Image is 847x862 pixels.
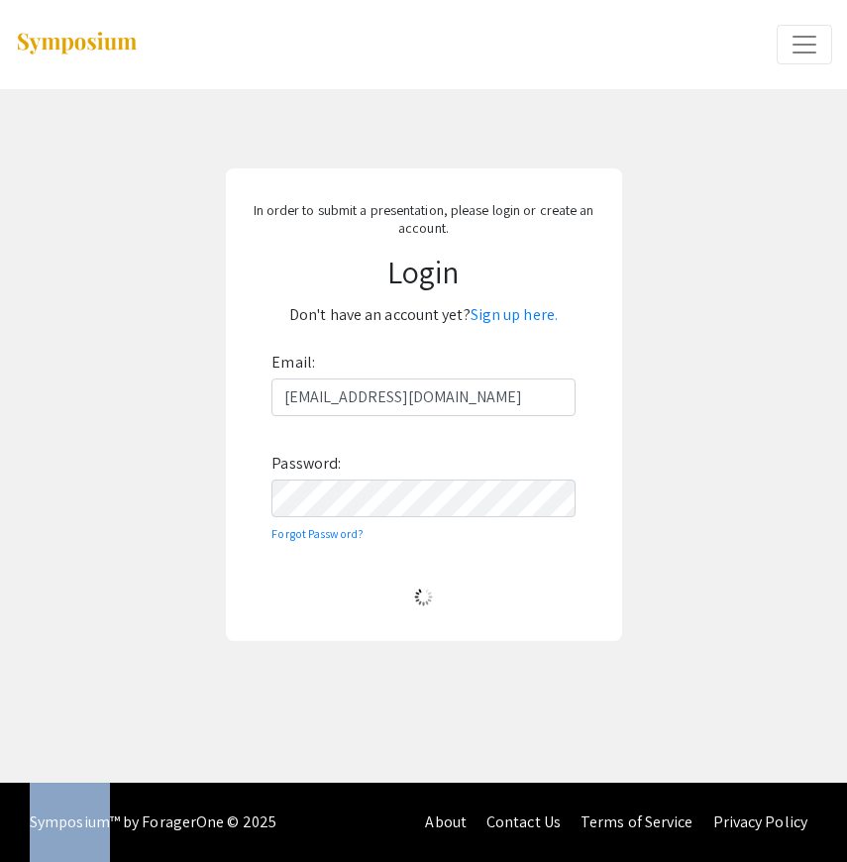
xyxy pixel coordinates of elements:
[271,347,315,378] label: Email:
[234,253,613,290] h1: Login
[581,811,693,832] a: Terms of Service
[234,299,613,331] p: Don't have an account yet?
[271,526,364,541] a: Forgot Password?
[471,304,558,325] a: Sign up here.
[15,773,84,847] iframe: Chat
[406,580,441,614] img: Loading
[713,811,807,832] a: Privacy Policy
[30,783,276,862] div: Symposium™ by ForagerOne © 2025
[486,811,561,832] a: Contact Us
[234,201,613,237] p: In order to submit a presentation, please login or create an account.
[777,25,832,64] button: Expand or Collapse Menu
[15,31,139,57] img: Symposium by ForagerOne
[425,811,467,832] a: About
[271,448,341,480] label: Password:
